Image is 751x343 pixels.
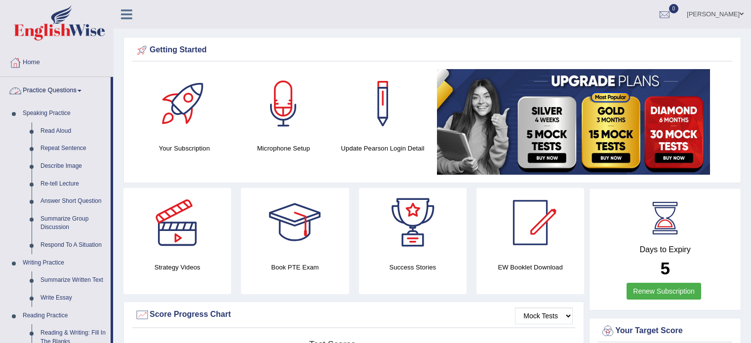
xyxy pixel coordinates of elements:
h4: Strategy Videos [123,262,231,272]
div: Getting Started [135,43,730,58]
a: Summarize Written Text [36,271,111,289]
b: 5 [660,259,670,278]
div: Score Progress Chart [135,307,573,322]
a: Read Aloud [36,122,111,140]
h4: Update Pearson Login Detail [338,143,428,153]
a: Summarize Group Discussion [36,210,111,236]
img: small5.jpg [437,69,710,175]
span: 0 [669,4,679,13]
a: Writing Practice [18,254,111,272]
a: Answer Short Question [36,192,111,210]
h4: Success Stories [359,262,467,272]
a: Home [0,49,113,74]
a: Respond To A Situation [36,236,111,254]
h4: Microphone Setup [239,143,328,153]
a: Practice Questions [0,77,111,102]
a: Repeat Sentence [36,140,111,157]
div: Your Target Score [600,324,730,339]
a: Re-tell Lecture [36,175,111,193]
h4: Days to Expiry [600,245,730,254]
a: Describe Image [36,157,111,175]
a: Renew Subscription [627,283,701,300]
a: Speaking Practice [18,105,111,122]
a: Reading Practice [18,307,111,325]
a: Write Essay [36,289,111,307]
h4: Your Subscription [140,143,229,153]
h4: EW Booklet Download [476,262,584,272]
h4: Book PTE Exam [241,262,349,272]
